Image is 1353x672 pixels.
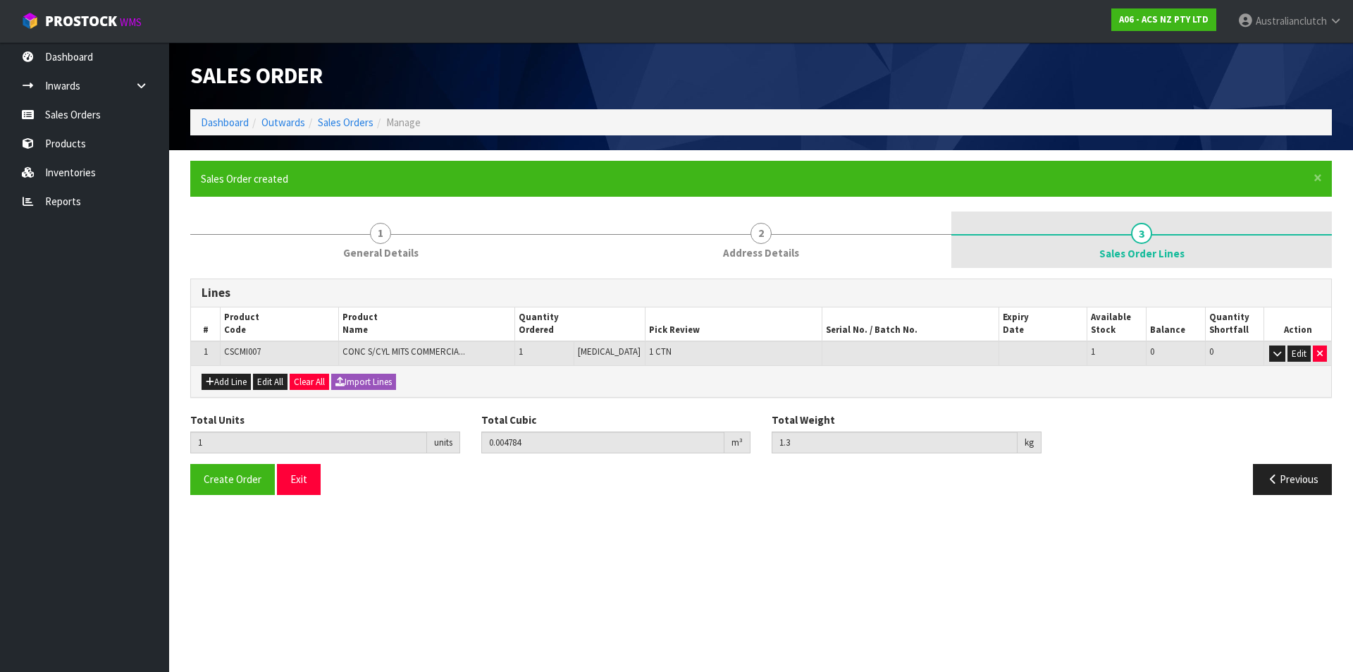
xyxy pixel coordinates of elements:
button: Create Order [190,464,275,494]
span: 1 [519,346,523,358]
button: Edit All [253,374,288,391]
h3: Lines [202,286,1321,300]
div: kg [1018,432,1042,454]
span: 1 CTN [649,346,672,358]
th: Serial No. / Batch No. [822,307,999,341]
label: Total Weight [772,413,835,427]
span: 3 [1131,223,1152,244]
input: Total Cubic [481,432,725,453]
span: Sales Order Lines [1099,246,1185,261]
a: Sales Orders [318,116,373,129]
span: 0 [1150,346,1154,358]
span: Sales Order created [201,172,288,185]
th: # [191,307,221,341]
button: Add Line [202,374,251,391]
span: [MEDICAL_DATA] [578,346,641,358]
span: CSCMI007 [224,346,261,358]
span: 2 [750,223,772,244]
img: cube-alt.png [21,12,39,30]
th: Quantity Ordered [515,307,645,341]
span: Australianclutch [1256,14,1327,28]
span: 1 [204,346,208,358]
span: 1 [1091,346,1095,358]
div: units [427,432,460,454]
button: Edit [1287,346,1311,362]
button: Exit [277,464,321,494]
span: General Details [343,245,419,260]
input: Total Units [190,432,427,453]
span: Manage [386,116,421,129]
span: × [1314,168,1322,188]
th: Product Name [338,307,515,341]
a: Outwards [261,116,305,129]
span: Sales Order [190,61,323,90]
th: Quantity Shortfall [1205,307,1264,341]
th: Action [1264,307,1331,341]
button: Clear All [290,374,329,391]
div: m³ [724,432,750,454]
label: Total Units [190,413,245,427]
small: WMS [120,16,142,29]
th: Pick Review [645,307,822,341]
span: 1 [370,223,391,244]
span: ProStock [45,12,117,30]
a: Dashboard [201,116,249,129]
span: Sales Order Lines [190,268,1332,506]
th: Product Code [221,307,338,341]
label: Total Cubic [481,413,536,427]
th: Expiry Date [999,307,1087,341]
span: Create Order [204,472,261,486]
input: Total Weight [772,432,1018,453]
span: 0 [1209,346,1213,358]
button: Previous [1253,464,1332,494]
span: CONC S/CYL MITS COMMERCIA... [342,346,465,358]
th: Balance [1147,307,1206,341]
th: Available Stock [1087,307,1147,341]
button: Import Lines [331,374,396,391]
span: Address Details [723,245,799,260]
strong: A06 - ACS NZ PTY LTD [1119,13,1209,25]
